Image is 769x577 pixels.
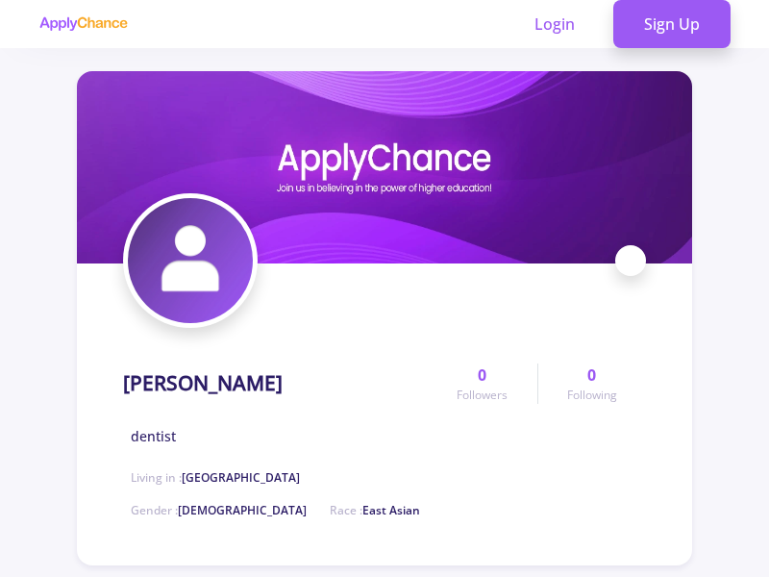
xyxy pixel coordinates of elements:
span: Gender : [131,502,307,518]
span: East Asian [362,502,420,518]
span: dentist [131,426,176,446]
span: 0 [478,364,486,387]
span: Living in : [131,469,300,486]
img: applychance logo text only [38,16,128,32]
img: hojjat hassanzadeavatar [128,198,253,323]
a: 0Following [537,364,646,404]
h1: [PERSON_NAME] [123,371,283,395]
img: hojjat hassanzadecover image [77,71,692,263]
span: Following [567,387,617,404]
span: 0 [587,364,596,387]
a: 0Followers [428,364,536,404]
span: Followers [457,387,508,404]
span: Race : [330,502,420,518]
span: [DEMOGRAPHIC_DATA] [178,502,307,518]
span: [GEOGRAPHIC_DATA] [182,469,300,486]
